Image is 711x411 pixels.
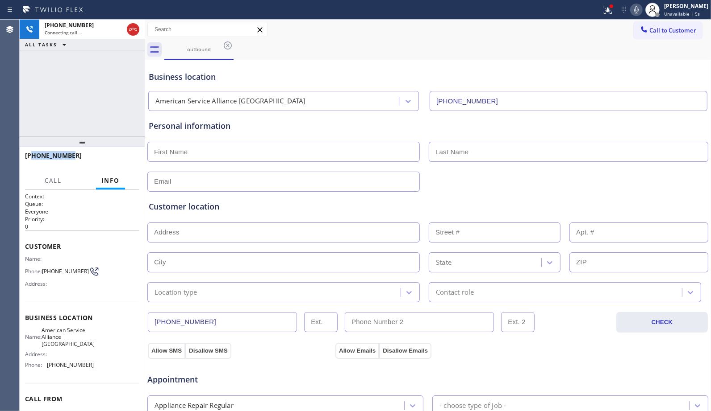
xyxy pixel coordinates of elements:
button: Call [39,172,67,189]
input: Ext. 2 [501,312,535,332]
span: [PHONE_NUMBER] [42,268,89,275]
span: Appointment [147,374,333,386]
span: Name: [25,255,49,262]
input: City [147,252,420,272]
span: Connecting call… [45,29,81,36]
span: Info [101,177,120,185]
input: First Name [147,142,420,162]
button: Disallow SMS [185,343,231,359]
button: CHECK [616,312,708,333]
button: Allow SMS [148,343,185,359]
span: Phone: [25,362,47,368]
span: Call From [25,395,139,403]
input: Street # [429,222,560,242]
h1: Context [25,193,139,200]
span: ALL TASKS [25,41,57,48]
input: Apt. # [569,222,708,242]
div: - choose type of job - [439,400,506,411]
span: Unavailable | 5s [664,11,700,17]
h2: Queue: [25,200,139,208]
h2: Priority: [25,215,139,223]
button: Info [96,172,125,189]
div: American Service Alliance [GEOGRAPHIC_DATA] [155,96,306,107]
div: Contact role [436,287,474,297]
span: Call [45,177,62,185]
button: Mute [630,4,643,16]
input: Last Name [429,142,708,162]
div: outbound [165,46,233,53]
p: Everyone [25,208,139,215]
input: Phone Number [148,312,297,332]
span: Customer [25,242,139,251]
input: Ext. [304,312,338,332]
input: Address [147,222,420,242]
input: Phone Number [430,91,707,111]
span: American Service Alliance [GEOGRAPHIC_DATA] [42,327,95,347]
input: ZIP [569,252,708,272]
input: Email [147,172,420,192]
span: Call to Customer [649,26,696,34]
button: Disallow Emails [379,343,431,359]
button: ALL TASKS [20,39,75,50]
div: Appliance Repair Regular [155,400,234,411]
span: [PHONE_NUMBER] [45,21,94,29]
p: 0 [25,223,139,230]
input: Phone Number 2 [345,312,494,332]
div: Location type [155,287,197,297]
span: Name: [25,333,42,340]
div: State [436,257,452,267]
span: Business location [25,313,139,322]
span: Address: [25,351,49,358]
div: Customer location [149,201,707,213]
div: Business location [149,71,707,83]
span: [PHONE_NUMBER] [25,151,82,160]
button: Hang up [127,23,139,36]
span: Address: [25,280,49,287]
input: Search [148,22,268,37]
div: Personal information [149,120,707,132]
button: Allow Emails [335,343,379,359]
span: [PHONE_NUMBER] [47,362,94,368]
div: [PERSON_NAME] [664,2,708,10]
button: Call to Customer [634,22,702,39]
span: Phone: [25,268,42,275]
